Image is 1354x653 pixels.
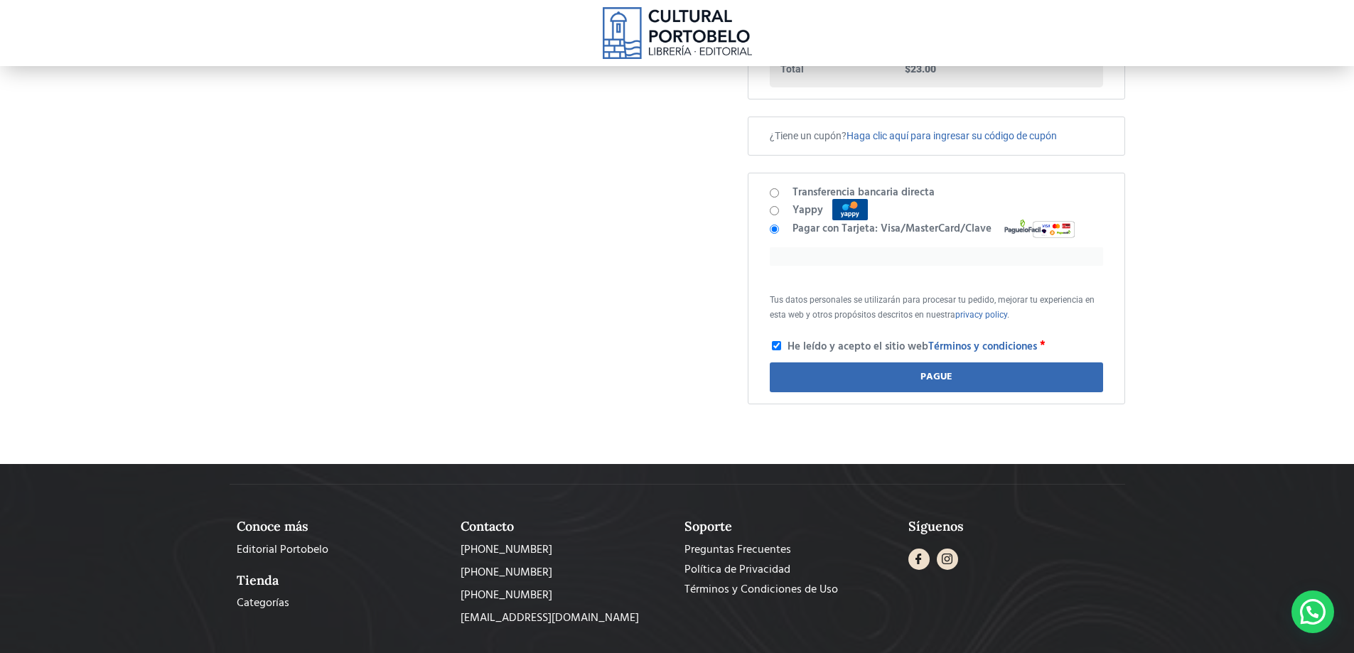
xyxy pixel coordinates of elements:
[237,541,328,558] span: Editorial Portobelo
[905,63,936,75] bdi: 23.00
[684,581,894,598] a: Términos y Condiciones de Uso
[770,362,1102,392] button: Pague
[772,341,781,350] input: He leído y acepto el sitio webTérminos y condiciones *
[461,610,639,627] span: [EMAIL_ADDRESS][DOMAIN_NAME]
[1291,590,1334,633] div: Contactar por WhatsApp
[461,587,552,604] span: [PHONE_NUMBER]
[237,541,446,558] a: Editorial Portobelo
[684,581,838,598] span: Términos y Condiciones de Uso
[1040,337,1046,354] abbr: required
[461,587,670,604] a: [PHONE_NUMBER]
[461,610,670,627] a: [EMAIL_ADDRESS][DOMAIN_NAME]
[461,541,670,558] a: [PHONE_NUMBER]
[905,63,910,75] span: $
[684,541,894,558] a: Preguntas Frecuentes
[792,184,935,201] label: Transferencia bancaria directa
[829,199,871,220] img: Yappy
[847,130,1057,141] a: Haga clic aquí para ingresar su código de cupón
[908,519,1118,534] h2: Síguenos
[461,564,552,581] span: [PHONE_NUMBER]
[788,338,1037,355] span: He leído y acepto el sitio web
[237,595,446,612] a: Categorías
[461,541,552,558] span: [PHONE_NUMBER]
[770,129,1102,144] p: ¿Tiene un cupón?
[237,595,289,612] span: Categorías
[461,519,670,534] h2: Contacto
[792,220,1080,237] label: Pagar con Tarjeta: Visa/MasterCard/Clave
[955,310,1007,320] a: privacy policy
[792,202,871,219] label: Yappy
[237,519,446,534] h2: Conoce más
[997,219,1080,238] img: Pagar con Tarjeta: Visa/MasterCard/Clave
[770,293,1102,323] p: Tus datos personales se utilizarán para procesar tu pedido, mejorar tu experiencia en esta web y ...
[928,338,1037,355] a: Términos y condiciones
[684,561,894,578] a: Política de Privacidad
[237,573,446,588] h2: Tienda
[461,564,670,581] a: [PHONE_NUMBER]
[684,519,894,534] h2: Soporte
[684,561,790,578] span: Política de Privacidad
[684,541,791,558] span: Preguntas Frecuentes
